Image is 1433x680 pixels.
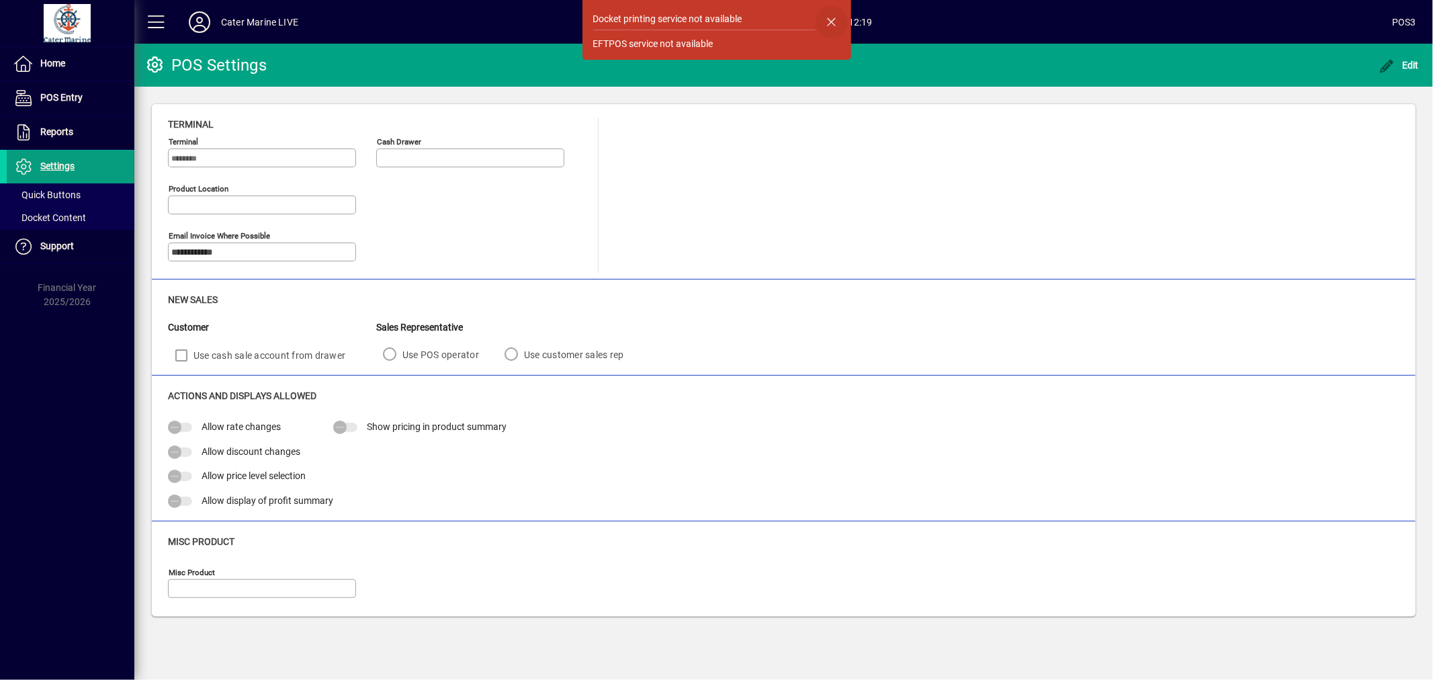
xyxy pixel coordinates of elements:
[7,183,134,206] a: Quick Buttons
[1392,11,1416,33] div: POS3
[202,495,333,506] span: Allow display of profit summary
[13,189,81,200] span: Quick Buttons
[367,421,507,432] span: Show pricing in product summary
[202,446,300,457] span: Allow discount changes
[178,10,221,34] button: Profile
[169,184,228,194] mat-label: Product location
[13,212,86,223] span: Docket Content
[168,536,234,547] span: Misc Product
[7,47,134,81] a: Home
[168,390,316,401] span: Actions and Displays Allowed
[168,321,376,335] div: Customer
[7,81,134,115] a: POS Entry
[298,11,1392,33] span: [DATE] 12:19
[1376,53,1423,77] button: Edit
[169,568,215,577] mat-label: Misc Product
[202,470,306,481] span: Allow price level selection
[7,230,134,263] a: Support
[169,231,270,241] mat-label: Email Invoice where possible
[168,294,218,305] span: New Sales
[40,126,73,137] span: Reports
[40,58,65,69] span: Home
[7,116,134,149] a: Reports
[1379,60,1420,71] span: Edit
[593,37,713,51] div: EFTPOS service not available
[377,137,421,146] mat-label: Cash Drawer
[40,92,83,103] span: POS Entry
[168,119,214,130] span: Terminal
[169,137,198,146] mat-label: Terminal
[40,161,75,171] span: Settings
[40,241,74,251] span: Support
[221,11,298,33] div: Cater Marine LIVE
[7,206,134,229] a: Docket Content
[202,421,281,432] span: Allow rate changes
[376,321,643,335] div: Sales Representative
[144,54,267,76] div: POS Settings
